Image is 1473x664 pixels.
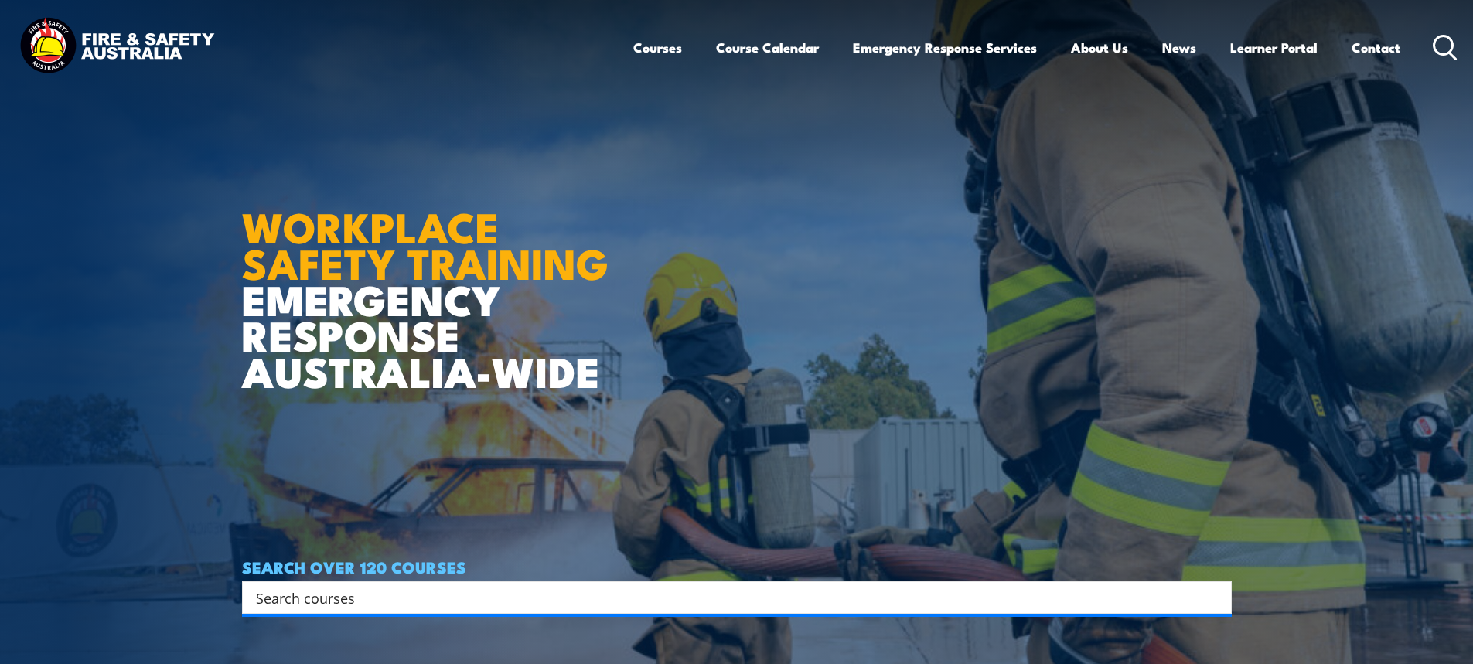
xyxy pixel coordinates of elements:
a: Courses [633,27,682,68]
a: Emergency Response Services [853,27,1037,68]
a: News [1162,27,1196,68]
a: Course Calendar [716,27,819,68]
a: Contact [1352,27,1400,68]
input: Search input [256,586,1198,609]
form: Search form [259,587,1201,608]
strong: WORKPLACE SAFETY TRAINING [242,193,609,294]
h1: EMERGENCY RESPONSE AUSTRALIA-WIDE [242,169,620,389]
a: About Us [1071,27,1128,68]
button: Search magnifier button [1205,587,1226,608]
h4: SEARCH OVER 120 COURSES [242,558,1232,575]
a: Learner Portal [1230,27,1318,68]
